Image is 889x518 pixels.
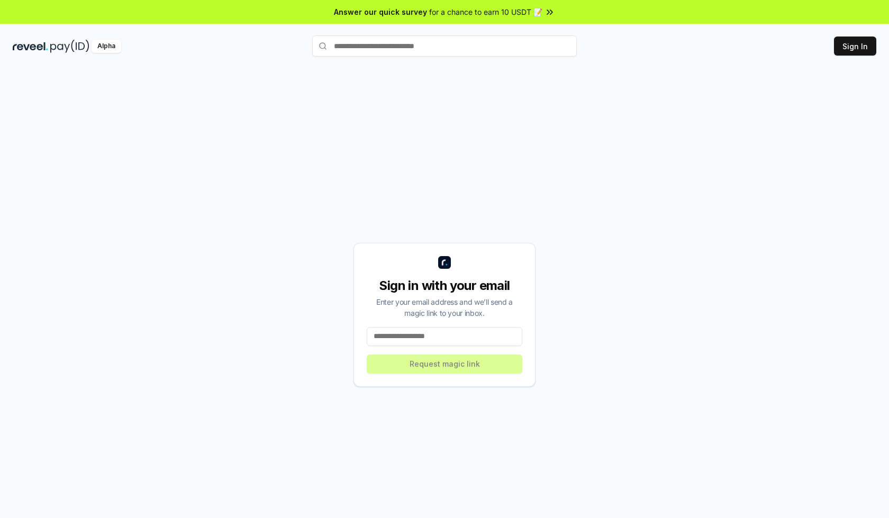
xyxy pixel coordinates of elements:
[438,256,451,269] img: logo_small
[13,40,48,53] img: reveel_dark
[92,40,121,53] div: Alpha
[367,277,522,294] div: Sign in with your email
[50,40,89,53] img: pay_id
[334,6,427,17] span: Answer our quick survey
[429,6,542,17] span: for a chance to earn 10 USDT 📝
[367,296,522,319] div: Enter your email address and we’ll send a magic link to your inbox.
[834,37,876,56] button: Sign In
